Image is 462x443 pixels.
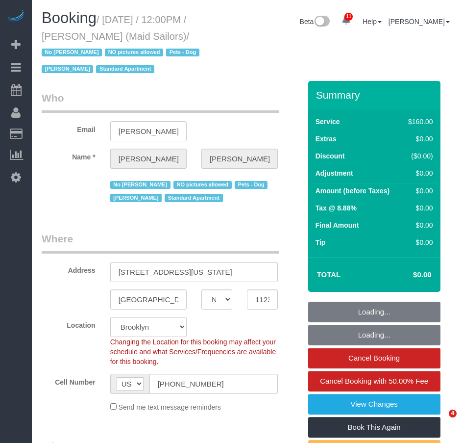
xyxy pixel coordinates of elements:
[404,220,433,230] div: $0.00
[34,149,103,162] label: Name *
[308,394,440,415] a: View Changes
[404,237,433,247] div: $0.00
[149,374,278,394] input: Cell Number
[316,134,337,144] label: Extras
[105,49,163,56] span: NO pictures allowed
[316,186,389,196] label: Amount (before Taxes)
[42,65,93,73] span: [PERSON_NAME]
[34,262,103,275] label: Address
[42,14,202,75] small: / [DATE] / 12:00PM / [PERSON_NAME] (Maid Sailors)
[316,89,436,101] h3: Summary
[316,117,340,127] label: Service
[314,16,330,28] img: New interface
[316,168,353,178] label: Adjustment
[337,10,356,31] a: 11
[42,9,97,26] span: Booking
[316,220,359,230] label: Final Amount
[110,289,187,310] input: City
[110,121,187,141] input: Email
[317,270,341,279] strong: Total
[34,317,103,330] label: Location
[42,31,202,75] span: /
[308,417,440,438] a: Book This Again
[34,121,103,134] label: Email
[235,181,268,189] span: Pets - Dog
[42,49,102,56] span: No [PERSON_NAME]
[96,65,154,73] span: Standard Apartment
[34,374,103,387] label: Cell Number
[42,91,279,113] legend: Who
[110,149,187,169] input: First Name
[110,338,276,365] span: Changing the Location for this booking may affect your schedule and what Services/Frequencies are...
[6,10,25,24] img: Automaid Logo
[316,203,357,213] label: Tax @ 8.88%
[404,151,433,161] div: ($0.00)
[404,134,433,144] div: $0.00
[384,271,431,279] h4: $0.00
[247,289,278,310] input: Zip Code
[404,168,433,178] div: $0.00
[110,181,170,189] span: No [PERSON_NAME]
[173,181,232,189] span: NO pictures allowed
[201,149,278,169] input: Last Name
[42,232,279,254] legend: Where
[449,410,457,417] span: 4
[316,151,345,161] label: Discount
[404,203,433,213] div: $0.00
[300,18,330,26] a: Beta
[316,237,326,247] label: Tip
[308,348,440,368] a: Cancel Booking
[429,410,452,433] iframe: Intercom live chat
[119,403,221,411] span: Send me text message reminders
[404,186,433,196] div: $0.00
[404,117,433,127] div: $160.00
[308,371,440,391] a: Cancel Booking with 50.00% Fee
[363,18,382,26] a: Help
[389,18,450,26] a: [PERSON_NAME]
[344,13,353,21] span: 11
[110,194,162,202] span: [PERSON_NAME]
[165,194,223,202] span: Standard Apartment
[320,377,428,385] span: Cancel Booking with 50.00% Fee
[166,49,199,56] span: Pets - Dog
